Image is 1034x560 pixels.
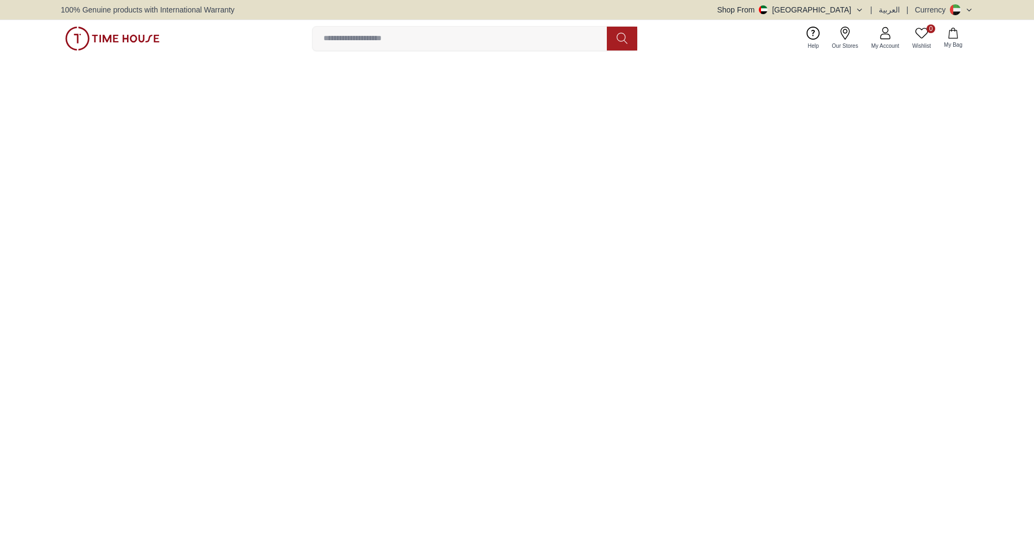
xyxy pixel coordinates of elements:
button: العربية [879,4,900,15]
a: 0Wishlist [906,24,937,52]
span: My Account [867,42,904,50]
span: | [870,4,872,15]
a: Help [801,24,826,52]
span: 100% Genuine products with International Warranty [61,4,234,15]
div: Currency [915,4,950,15]
img: ... [65,27,160,51]
a: Our Stores [826,24,865,52]
span: My Bag [940,41,967,49]
span: Our Stores [828,42,862,50]
span: 0 [927,24,935,33]
span: Wishlist [908,42,935,50]
span: Help [803,42,823,50]
button: My Bag [937,26,969,51]
button: Shop From[GEOGRAPHIC_DATA] [717,4,864,15]
span: | [906,4,909,15]
img: United Arab Emirates [759,5,767,14]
